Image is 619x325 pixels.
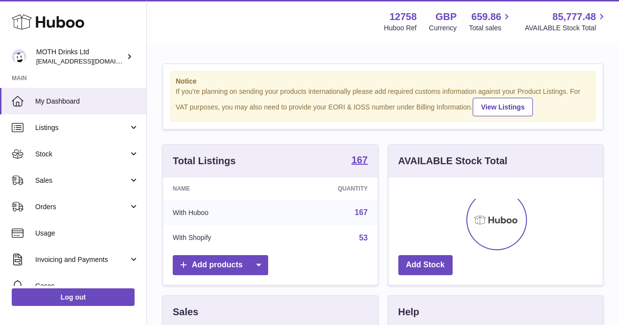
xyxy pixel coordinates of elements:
div: If you're planning on sending your products internationally please add required customs informati... [176,87,590,116]
h3: Sales [173,305,198,319]
span: Usage [35,229,139,238]
span: [EMAIL_ADDRESS][DOMAIN_NAME] [36,57,144,65]
a: Add products [173,255,268,275]
strong: GBP [436,10,457,23]
a: 53 [359,234,368,242]
span: AVAILABLE Stock Total [525,23,607,33]
h3: Help [398,305,419,319]
div: MOTH Drinks Ltd [36,47,124,66]
span: My Dashboard [35,97,139,106]
td: With Shopify [163,225,278,251]
a: Log out [12,288,135,306]
span: Listings [35,123,129,132]
h3: AVAILABLE Stock Total [398,154,507,168]
span: Total sales [469,23,512,33]
a: Add Stock [398,255,453,275]
a: View Listings [473,98,533,116]
img: orders@mothdrinks.com [12,49,26,64]
strong: 12758 [390,10,417,23]
strong: Notice [176,77,590,86]
th: Name [163,177,278,200]
a: 167 [355,208,368,217]
span: Cases [35,282,139,291]
h3: Total Listings [173,154,236,168]
span: Stock [35,150,129,159]
a: 659.86 Total sales [469,10,512,33]
span: 85,777.48 [552,10,596,23]
div: Currency [429,23,457,33]
a: 167 [351,155,367,167]
span: 659.86 [471,10,501,23]
a: 85,777.48 AVAILABLE Stock Total [525,10,607,33]
div: Huboo Ref [384,23,417,33]
span: Sales [35,176,129,185]
strong: 167 [351,155,367,165]
span: Invoicing and Payments [35,255,129,264]
td: With Huboo [163,200,278,225]
span: Orders [35,202,129,212]
th: Quantity [278,177,377,200]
